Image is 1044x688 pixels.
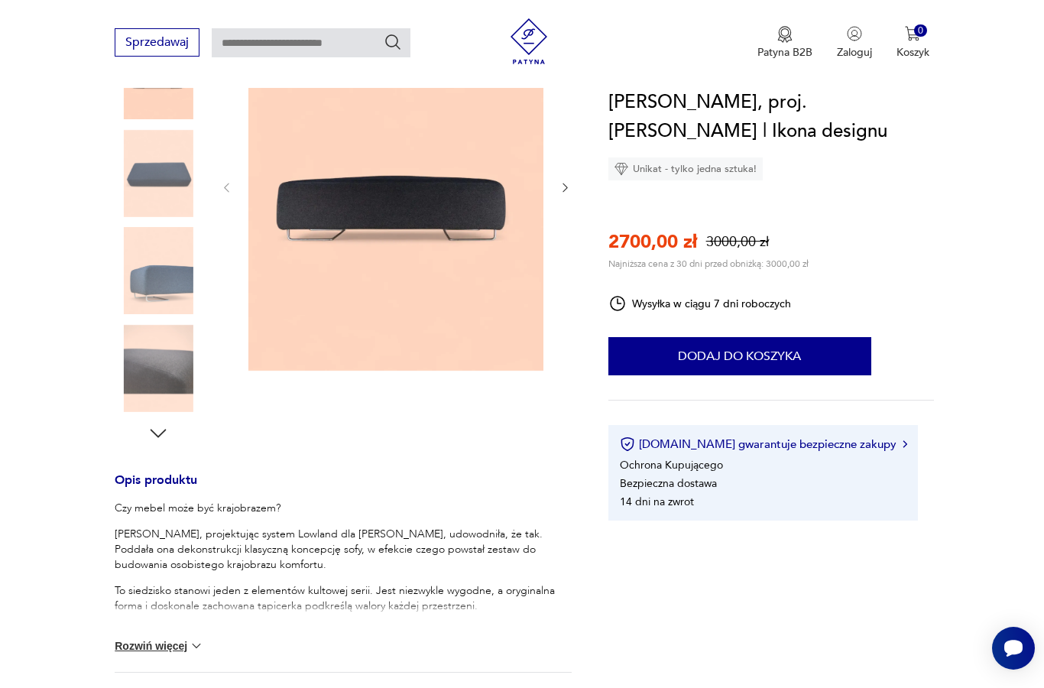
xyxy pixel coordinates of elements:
div: Wysyłka w ciągu 7 dni roboczych [608,294,792,313]
p: 2700,00 zł [608,229,697,255]
div: 0 [914,24,927,37]
p: Koszyk [896,45,929,60]
img: Patyna - sklep z meblami i dekoracjami vintage [506,18,552,64]
p: 3000,00 zł [706,232,769,252]
button: Patyna B2B [757,26,812,60]
img: chevron down [189,638,204,654]
img: Zdjęcie produktu Siedzisko Moroso Lowland, proj. Patricia Urquiola | Ikona designu [248,2,543,371]
img: Zdjęcie produktu Siedzisko Moroso Lowland, proj. Patricia Urquiola | Ikona designu [115,325,202,412]
iframe: Smartsupp widget button [992,627,1035,670]
li: Bezpieczna dostawa [620,476,717,491]
p: Najniższa cena z 30 dni przed obniżką: 3000,00 zł [608,258,809,270]
img: Zdjęcie produktu Siedzisko Moroso Lowland, proj. Patricia Urquiola | Ikona designu [115,130,202,217]
img: Ikona diamentu [614,162,628,176]
img: Zdjęcie produktu Siedzisko Moroso Lowland, proj. Patricia Urquiola | Ikona designu [115,227,202,314]
button: Szukaj [384,33,402,51]
h1: [PERSON_NAME], proj. [PERSON_NAME] | Ikona designu [608,88,934,146]
img: Ikona strzałki w prawo [903,440,907,448]
p: [PERSON_NAME], projektując system Lowland dla [PERSON_NAME], udowodniła, że tak. Poddała ona deko... [115,527,572,573]
p: To siedzisko stanowi jeden z elementów kultowej serii. Jest niezwykle wygodne, a oryginalna forma... [115,583,572,614]
button: Zaloguj [837,26,872,60]
img: Ikona certyfikatu [620,436,635,452]
li: Ochrona Kupującego [620,458,723,472]
a: Ikona medaluPatyna B2B [757,26,812,60]
button: Rozwiń więcej [115,638,203,654]
p: Zaloguj [837,45,872,60]
button: Sprzedawaj [115,28,199,57]
button: [DOMAIN_NAME] gwarantuje bezpieczne zakupy [620,436,906,452]
button: Dodaj do koszyka [608,337,871,375]
li: 14 dni na zwrot [620,495,694,509]
div: Unikat - tylko jedna sztuka! [608,157,763,180]
h3: Opis produktu [115,475,572,501]
button: 0Koszyk [896,26,929,60]
p: Czy mebel może być krajobrazem? [115,501,572,516]
p: Patyna B2B [757,45,812,60]
img: Ikona koszyka [905,26,920,41]
img: Ikona medalu [777,26,793,43]
a: Sprzedawaj [115,38,199,49]
img: Ikonka użytkownika [847,26,862,41]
